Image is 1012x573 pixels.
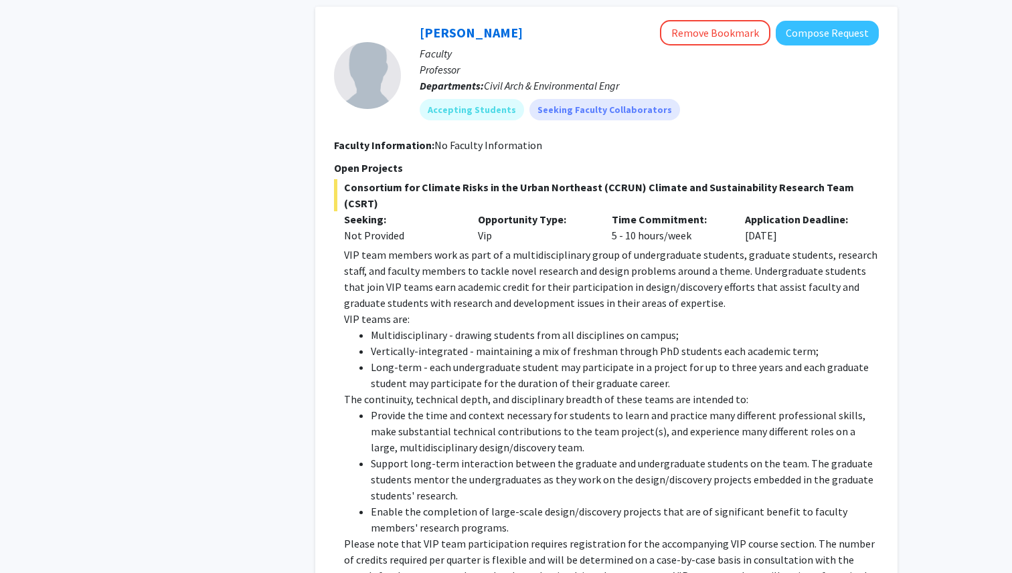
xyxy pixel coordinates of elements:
[371,503,879,536] li: Enable the completion of large-scale design/discovery projects that are of significant benefit to...
[344,211,458,227] p: Seeking:
[344,311,879,327] p: VIP teams are:
[344,227,458,243] div: Not Provided
[434,138,542,152] span: No Faculty Information
[420,62,879,78] p: Professor
[529,99,680,120] mat-chip: Seeking Faculty Collaborators
[612,211,726,227] p: Time Commitment:
[776,21,879,45] button: Compose Request to Patrick Gurian
[371,343,879,359] li: Vertically-integrated - maintaining a mix of freshman through PhD students each academic term;
[371,359,879,391] li: Long-term - each undergraduate student may participate in a project for up to three years and eac...
[371,455,879,503] li: Support long-term interaction between the graduate and undergraduate students on the team. The gr...
[484,79,619,92] span: Civil Arch & Environmental Engr
[334,179,879,211] span: Consortium for Climate Risks in the Urban Northeast (CCRUN) Climate and Sustainability Research T...
[334,160,879,176] p: Open Projects
[420,79,484,92] b: Departments:
[420,45,879,62] p: Faculty
[371,327,879,343] li: Multidisciplinary - drawing students from all disciplines on campus;
[602,211,736,243] div: 5 - 10 hours/week
[344,391,879,407] p: The continuity, technical depth, and disciplinary breadth of these teams are intended to:
[745,211,859,227] p: Application Deadline:
[468,211,602,243] div: Vip
[735,211,869,243] div: [DATE]
[334,138,434,152] b: Faculty Information:
[371,407,879,455] li: Provide the time and context necessary for students to learn and practice many different professi...
[420,99,524,120] mat-chip: Accepting Students
[660,20,770,45] button: Remove Bookmark
[10,513,57,563] iframe: Chat
[420,24,523,41] a: [PERSON_NAME]
[478,211,592,227] p: Opportunity Type:
[344,247,879,311] p: VIP team members work as part of a multidisciplinary group of undergraduate students, graduate st...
